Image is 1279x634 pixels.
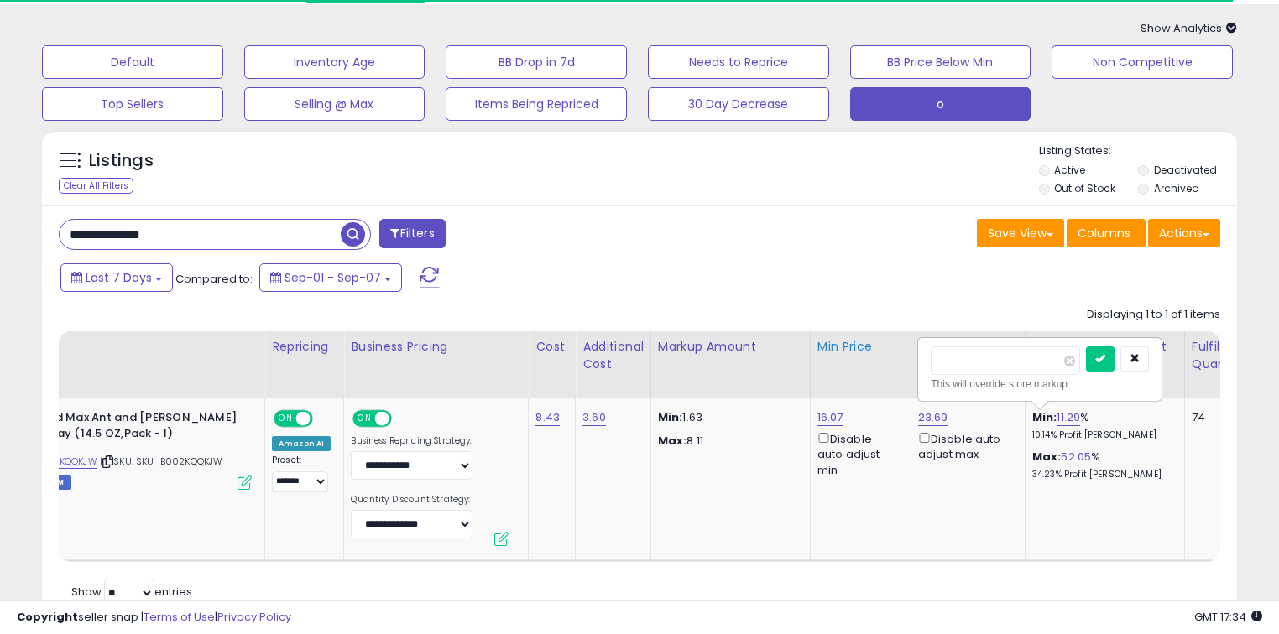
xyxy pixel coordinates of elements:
[351,435,472,447] label: Business Repricing Strategy:
[285,269,381,286] span: Sep-01 - Sep-07
[1052,45,1233,79] button: Non Competitive
[648,87,829,121] button: 30 Day Decrease
[38,410,242,445] b: Raid Max Ant and [PERSON_NAME] Spray (14.5 OZ,Pack - 1)
[34,455,97,469] a: B002KQQKJW
[355,412,376,426] span: ON
[1154,181,1199,195] label: Archived
[658,410,797,425] p: 1.63
[817,409,843,426] a: 16.07
[272,338,337,356] div: Repricing
[658,409,683,425] strong: Min:
[582,338,644,373] div: Additional Cost
[17,610,291,626] div: seller snap | |
[175,271,253,287] span: Compared to:
[272,436,331,451] div: Amazon AI
[60,263,173,292] button: Last 7 Days
[1141,20,1237,36] span: Show Analytics
[1061,449,1091,465] a: 52.05
[217,609,291,625] a: Privacy Policy
[1054,181,1115,195] label: Out of Stock
[1087,307,1220,323] div: Displaying 1 to 1 of 1 items
[351,338,521,356] div: Business Pricing
[1067,219,1146,247] button: Columns
[379,219,445,248] button: Filters
[1039,143,1238,159] p: Listing States:
[535,338,568,356] div: Cost
[244,45,425,79] button: Inventory Age
[1032,409,1057,425] b: Min:
[918,429,1012,462] div: Disable auto adjust max
[817,338,904,356] div: Min Price
[850,87,1031,121] button: o
[1032,450,1172,481] div: %
[144,609,215,625] a: Terms of Use
[1025,331,1184,398] th: The percentage added to the cost of goods (COGS) that forms the calculator for Min & Max prices.
[351,494,472,506] label: Quantity Discount Strategy:
[446,87,627,121] button: Items Being Repriced
[1078,225,1130,242] span: Columns
[100,455,223,468] span: | SKU: SKU_B002KQQKJW
[1032,449,1062,465] b: Max:
[648,45,829,79] button: Needs to Reprice
[1057,409,1080,426] a: 11.29
[977,219,1064,247] button: Save View
[658,433,687,449] strong: Max:
[71,584,192,600] span: Show: entries
[1192,410,1244,425] div: 74
[535,409,560,426] a: 8.43
[275,412,296,426] span: ON
[931,376,1149,392] div: This will override store markup
[850,45,1031,79] button: BB Price Below Min
[259,263,402,292] button: Sep-01 - Sep-07
[446,45,627,79] button: BB Drop in 7d
[1032,469,1172,481] p: 34.23% Profit [PERSON_NAME]
[918,409,948,426] a: 23.69
[1032,338,1177,356] div: Markup on Total Cost
[311,412,337,426] span: OFF
[1032,429,1172,441] p: 10.14% Profit [PERSON_NAME]
[1054,163,1085,177] label: Active
[1032,410,1172,441] div: %
[17,609,78,625] strong: Copyright
[42,87,223,121] button: Top Sellers
[582,409,606,426] a: 3.60
[1192,338,1250,373] div: Fulfillable Quantity
[42,45,223,79] button: Default
[658,338,803,356] div: Markup Amount
[817,429,898,478] div: Disable auto adjust min
[86,269,152,286] span: Last 7 Days
[389,412,416,426] span: OFF
[272,455,331,492] div: Preset:
[1148,219,1220,247] button: Actions
[658,434,797,449] p: 8.11
[244,87,425,121] button: Selling @ Max
[1194,609,1262,625] span: 2025-09-15 17:34 GMT
[1154,163,1217,177] label: Deactivated
[59,178,133,194] div: Clear All Filters
[89,149,154,173] h5: Listings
